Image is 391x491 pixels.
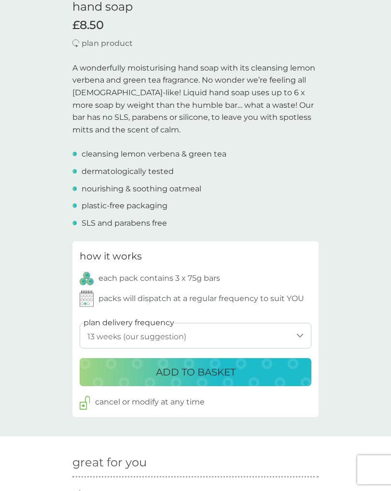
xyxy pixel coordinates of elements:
p: cancel or modify at any time [95,396,205,408]
p: A wonderfully moisturising hand soap with its cleansing lemon verbena and green tea fragrance. No... [72,62,319,136]
p: plan product [82,37,133,50]
span: £8.50 [72,18,104,32]
p: ADD TO BASKET [156,364,236,380]
p: cleansing lemon verbena & green tea [82,148,226,160]
h2: great for you [72,456,319,470]
p: dermatologically tested [82,165,174,178]
p: packs will dispatch at a regular frequency to suit YOU [98,292,304,305]
p: each pack contains 3 x 75g bars [98,272,220,285]
p: SLS and parabens free [82,217,167,230]
h3: how it works [80,248,142,264]
button: ADD TO BASKET [80,358,311,386]
label: plan delivery frequency [84,317,174,329]
p: nourishing & soothing oatmeal [82,183,201,195]
p: plastic-free packaging [82,200,168,212]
